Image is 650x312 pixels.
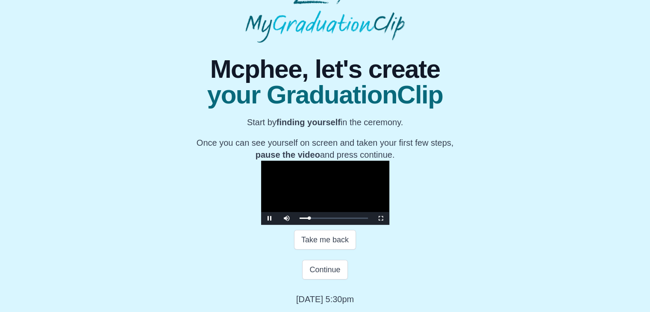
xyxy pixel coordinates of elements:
[276,118,341,127] b: finding yourself
[197,56,453,82] span: Mcphee, let's create
[302,260,347,280] button: Continue
[278,212,295,225] button: Mute
[197,137,453,161] p: Once you can see yourself on screen and taken your first few steps, and press continue.
[296,293,354,305] p: [DATE] 5:30pm
[300,218,368,219] div: Progress Bar
[294,230,356,250] button: Take me back
[372,212,389,225] button: Fullscreen
[197,116,453,128] p: Start by in the ceremony.
[197,82,453,108] span: your GraduationClip
[261,212,278,225] button: Pause
[261,161,389,225] div: Video Player
[256,150,320,159] b: pause the video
